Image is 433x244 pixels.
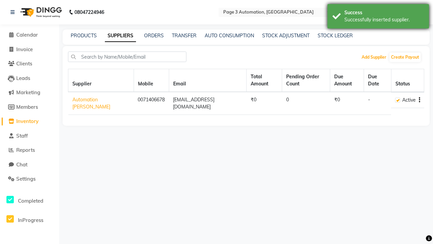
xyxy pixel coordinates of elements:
[2,161,58,169] a: Chat
[17,3,64,22] img: logo
[282,92,330,115] td: 0
[16,60,32,67] span: Clients
[2,132,58,140] a: Staff
[364,69,391,92] th: Due Date
[16,147,35,153] span: Reports
[71,33,97,39] a: PRODUCTS
[18,198,43,204] span: Completed
[2,118,58,125] a: Inventory
[144,33,164,39] a: ORDERS
[402,97,416,104] span: Active
[72,97,110,110] a: Automation [PERSON_NAME]
[2,146,58,154] a: Reports
[2,60,58,68] a: Clients
[205,33,254,39] a: AUTO CONSUMPTION
[74,3,104,22] b: 08047224946
[172,33,197,39] a: TRANSFER
[344,16,424,23] div: Successfully inserted supplier.
[134,92,169,115] td: 0071406678
[262,33,310,39] a: STOCK ADJUSTMENT
[344,9,424,16] div: Success
[16,133,28,139] span: Staff
[2,31,58,39] a: Calendar
[18,217,43,223] span: InProgress
[16,161,27,168] span: Chat
[330,92,364,115] td: ₹0
[2,103,58,111] a: Members
[2,175,58,183] a: Settings
[134,69,169,92] th: Mobile
[330,69,364,92] th: Due Amount
[2,89,58,97] a: Marketing
[391,69,424,92] th: Status
[16,75,30,81] span: Leads
[2,75,58,82] a: Leads
[16,89,40,96] span: Marketing
[364,92,391,115] td: -
[2,46,58,54] a: Invoice
[16,32,38,38] span: Calendar
[169,92,246,115] td: [EMAIL_ADDRESS][DOMAIN_NAME]
[247,69,282,92] th: Total Amount
[247,92,282,115] td: ₹0
[282,69,330,92] th: Pending Order Count
[16,118,39,124] span: Inventory
[16,46,33,53] span: Invoice
[68,52,186,62] input: Search by Name/Mobile/Email
[105,30,136,42] a: SUPPLIERS
[16,104,38,110] span: Members
[360,53,388,62] button: Add Supplier
[16,176,36,182] span: Settings
[389,53,421,62] button: Create Payout
[68,69,134,92] th: Supplier
[318,33,353,39] a: STOCK LEDGER
[169,69,246,92] th: Email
